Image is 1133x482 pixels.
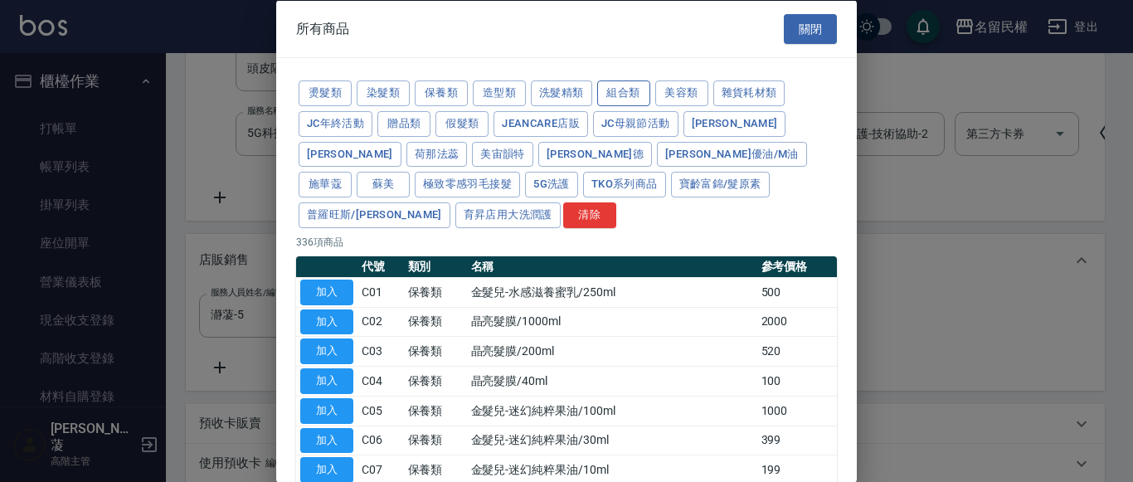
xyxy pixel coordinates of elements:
[467,426,757,455] td: 金髮兒-迷幻純粹果油/30ml
[473,80,526,106] button: 造型類
[299,172,352,197] button: 施華蔻
[300,338,353,364] button: 加入
[404,396,467,426] td: 保養類
[300,309,353,334] button: 加入
[300,397,353,423] button: 加入
[757,396,838,426] td: 1000
[357,426,404,455] td: C06
[467,366,757,396] td: 晶亮髮膜/40ml
[404,366,467,396] td: 保養類
[299,80,352,106] button: 燙髮類
[713,80,785,106] button: 雜貨耗材類
[406,141,468,167] button: 荷那法蕊
[757,366,838,396] td: 100
[467,307,757,337] td: 晶亮髮膜/1000ml
[357,256,404,277] th: 代號
[671,172,770,197] button: 寶齡富錦/髮原素
[357,307,404,337] td: C02
[784,13,837,44] button: 關閉
[563,202,616,228] button: 清除
[299,110,372,136] button: JC年終活動
[655,80,708,106] button: 美容類
[757,256,838,277] th: 參考價格
[357,366,404,396] td: C04
[455,202,561,228] button: 育昇店用大洗潤護
[357,277,404,307] td: C01
[467,277,757,307] td: 金髮兒-水感滋養蜜乳/250ml
[404,277,467,307] td: 保養類
[757,307,838,337] td: 2000
[357,172,410,197] button: 蘇美
[757,426,838,455] td: 399
[494,110,588,136] button: JeanCare店販
[415,172,520,197] button: 極致零感羽毛接髮
[525,172,578,197] button: 5G洗護
[404,336,467,366] td: 保養類
[583,172,666,197] button: TKO系列商品
[757,277,838,307] td: 500
[593,110,678,136] button: JC母親節活動
[757,336,838,366] td: 520
[357,396,404,426] td: C05
[404,256,467,277] th: 類別
[657,141,807,167] button: [PERSON_NAME]優油/M油
[435,110,489,136] button: 假髮類
[357,80,410,106] button: 染髮類
[467,256,757,277] th: 名稱
[377,110,430,136] button: 贈品類
[404,426,467,455] td: 保養類
[404,307,467,337] td: 保養類
[299,202,450,228] button: 普羅旺斯/[PERSON_NAME]
[300,427,353,453] button: 加入
[299,141,401,167] button: [PERSON_NAME]
[472,141,533,167] button: 美宙韻特
[467,396,757,426] td: 金髮兒-迷幻純粹果油/100ml
[683,110,786,136] button: [PERSON_NAME]
[300,368,353,394] button: 加入
[296,234,837,249] p: 336 項商品
[357,336,404,366] td: C03
[300,279,353,304] button: 加入
[597,80,650,106] button: 組合類
[415,80,468,106] button: 保養類
[467,336,757,366] td: 晶亮髮膜/200ml
[531,80,592,106] button: 洗髮精類
[296,20,349,37] span: 所有商品
[538,141,652,167] button: [PERSON_NAME]德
